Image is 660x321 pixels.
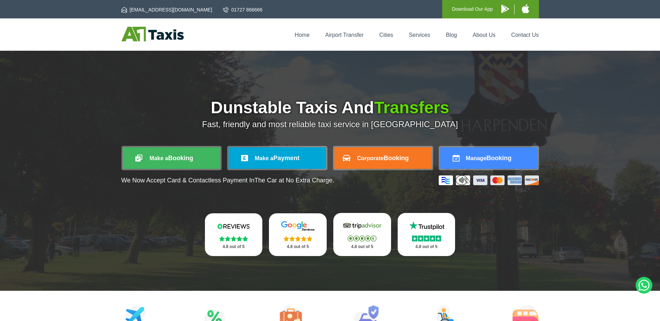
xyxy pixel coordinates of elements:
[223,6,263,13] a: 01727 866666
[121,6,212,13] a: [EMAIL_ADDRESS][DOMAIN_NAME]
[348,236,376,241] img: Stars
[341,242,383,251] p: 4.8 out of 5
[255,155,273,161] span: Make a
[295,32,310,38] a: Home
[333,213,391,256] a: Tripadvisor Stars 4.8 out of 5
[405,242,448,251] p: 4.8 out of 5
[446,32,457,38] a: Blog
[254,177,334,184] span: The Car at No Extra Charge.
[205,213,263,256] a: Reviews.io Stars 4.8 out of 5
[121,27,184,41] img: A1 Taxis St Albans LTD
[398,213,455,256] a: Trustpilot Stars 4.8 out of 5
[412,236,441,241] img: Stars
[466,155,487,161] span: Manage
[121,120,539,129] p: Fast, friendly and most reliable taxi service in [GEOGRAPHIC_DATA]
[121,99,539,116] h1: Dunstable Taxis And
[409,32,430,38] a: Services
[501,5,509,13] img: A1 Taxis Android App
[473,32,496,38] a: About Us
[379,32,393,38] a: Cities
[440,147,538,169] a: ManageBooking
[150,155,168,161] span: Make a
[439,175,539,185] img: Credit And Debit Cards
[229,147,326,169] a: Make aPayment
[325,32,364,38] a: Airport Transfer
[406,221,447,231] img: Trustpilot
[284,236,312,241] img: Stars
[452,5,493,14] p: Download Our App
[357,155,383,161] span: Corporate
[219,236,248,241] img: Stars
[213,221,254,231] img: Reviews.io
[341,221,383,231] img: Tripadvisor
[511,32,539,38] a: Contact Us
[269,213,327,256] a: Google Stars 4.8 out of 5
[277,221,319,231] img: Google
[522,4,529,13] img: A1 Taxis iPhone App
[334,147,432,169] a: CorporateBooking
[277,242,319,251] p: 4.8 out of 5
[123,147,220,169] a: Make aBooking
[374,98,449,117] span: Transfers
[213,242,255,251] p: 4.8 out of 5
[121,177,334,184] p: We Now Accept Card & Contactless Payment In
